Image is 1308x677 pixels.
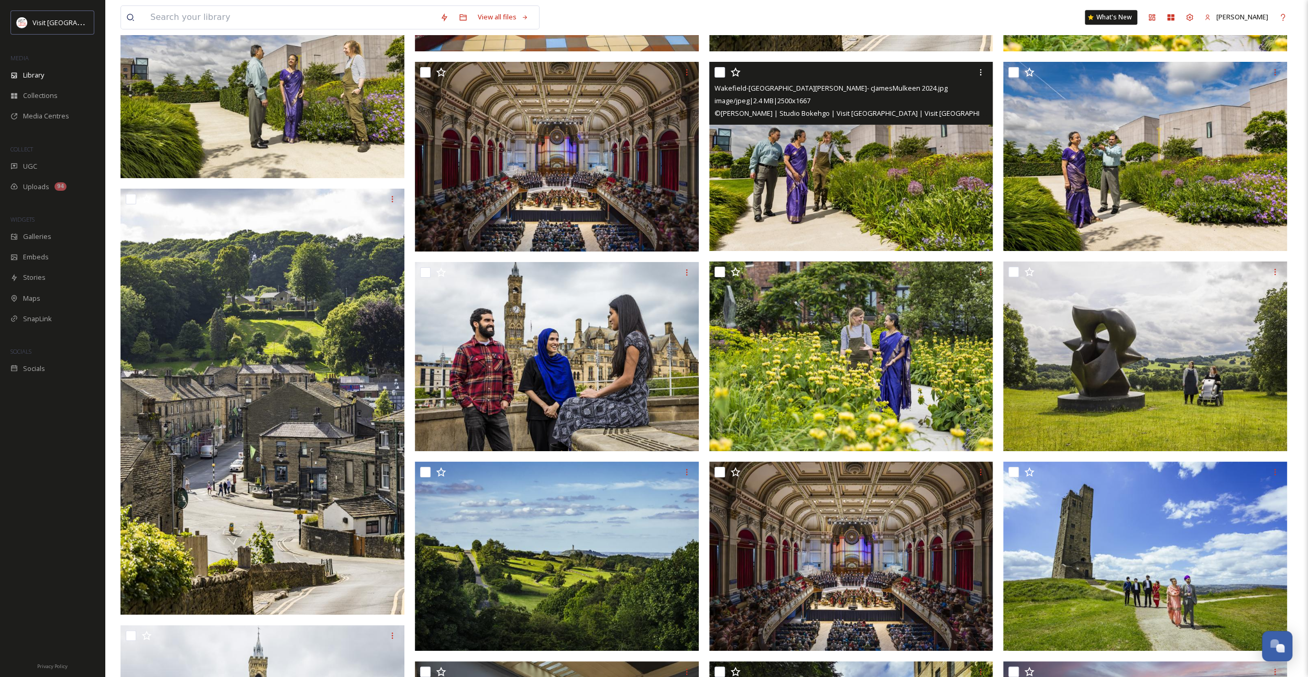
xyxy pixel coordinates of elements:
span: image/jpeg | 2.4 MB | 2500 x 1667 [715,96,810,105]
a: Privacy Policy [37,659,68,672]
img: Kirklees-Castle Hill Asian Family-c James Mulkeen-2024.jpg [1003,462,1287,651]
span: Maps [23,293,40,303]
img: Wakefield-The Hepworth Gardens- cJamesMulkeen 2024.jpg [709,62,993,252]
img: Kirklees-Huddersfield Town Hall Interior-c James Mulkeen-2024.jpg [709,462,993,651]
img: Bradford-Three People and City Hall- cJamesMulkeen 2024.jpg [415,262,699,452]
span: © [PERSON_NAME] | Studio Bokehgo | Visit [GEOGRAPHIC_DATA] | Visit [GEOGRAPHIC_DATA] [715,108,1006,118]
div: 94 [54,182,67,191]
img: Kirklees-Vista-c James Mulkeen-2024.jpg [415,462,699,651]
span: SnapLink [23,314,52,324]
img: Wakefield-The Hepworth Yellow Flowers-c James Mulkeen-2024.jpg [709,261,993,451]
a: What's New [1085,10,1137,25]
a: [PERSON_NAME] [1199,7,1273,27]
span: COLLECT [10,145,33,153]
span: UGC [23,161,37,171]
span: SOCIALS [10,347,31,355]
span: Collections [23,91,58,101]
span: Stories [23,272,46,282]
span: MEDIA [10,54,29,62]
span: Library [23,70,44,80]
span: Embeds [23,252,49,262]
span: Socials [23,364,45,374]
img: Kirklees-Holmfirth Street View-c James Mulkeen-2024.jpg [120,189,404,615]
span: Visit [GEOGRAPHIC_DATA] [32,17,114,27]
span: WIDGETS [10,215,35,223]
input: Search your library [145,6,435,29]
span: Privacy Policy [37,663,68,670]
a: View all files [472,7,534,27]
span: Media Centres [23,111,69,121]
span: Wakefield-[GEOGRAPHIC_DATA][PERSON_NAME]- cJamesMulkeen 2024.jpg [715,83,948,93]
span: Uploads [23,182,49,192]
img: Wakefield-The Hepworth cJamesMulkeen 2024.jpg [1003,62,1287,252]
img: download%20(3).png [17,17,27,28]
img: Wakefield-Yorkshire Sculpture Park Wheelchair User-c James Mulkeen-2024.jpg [1003,261,1287,451]
img: Kirklees-Huddersfield Town Hall Audience-cJamesMulkeen 2024.jpg [415,62,699,252]
button: Open Chat [1262,631,1292,661]
span: [PERSON_NAME] [1216,12,1268,21]
span: Galleries [23,232,51,242]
